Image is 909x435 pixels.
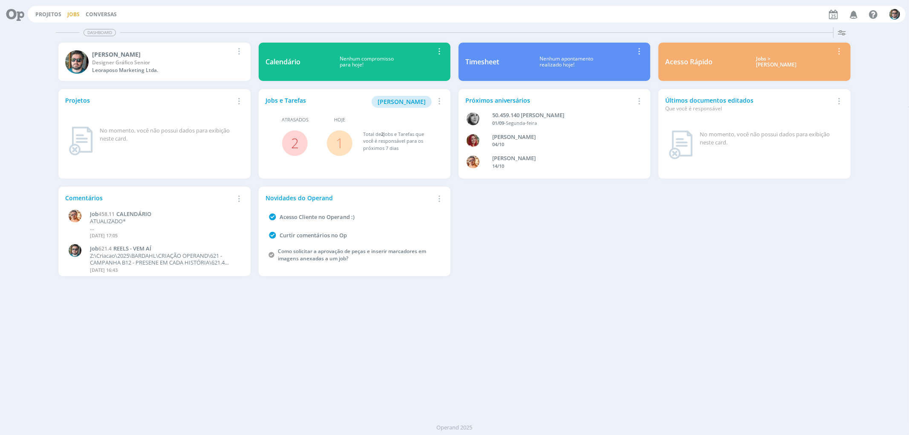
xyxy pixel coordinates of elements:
[363,131,435,152] div: Total de Jobs e Tarefas que você é responsável para os próximos 7 dias
[493,120,505,126] span: 01/09
[65,50,89,74] img: R
[65,193,234,202] div: Comentários
[493,154,630,163] div: VICTOR MIRON COUTO
[65,11,82,18] button: Jobs
[465,57,499,67] div: Timesheet
[265,96,434,108] div: Jobs e Tarefas
[493,163,505,169] span: 14/10
[493,133,630,141] div: GIOVANA DE OLIVEIRA PERSINOTI
[334,116,345,124] span: Hoje
[665,57,713,67] div: Acesso Rápido
[467,134,479,147] img: G
[493,141,505,147] span: 04/10
[493,120,630,127] div: -
[265,57,300,67] div: Calendário
[372,97,432,105] a: [PERSON_NAME]
[665,96,834,112] div: Últimos documentos editados
[378,98,426,106] span: [PERSON_NAME]
[465,96,634,105] div: Próximos aniversários
[90,253,239,266] p: Z:\Criacao\2025\BARDAHL\CRIAÇÃO OPERAND\621 - CAMPANHA B12 - PRESENE EM CADA HISTÓRIA\621.4 REELS...
[278,248,426,262] a: Como solicitar a aprovação de peças e inserir marcadores em imagens anexadas a um job?
[889,9,900,20] img: R
[35,11,61,18] a: Projetos
[90,211,239,218] a: Job458.11CALENDÁRIO
[280,213,355,221] a: Acesso Cliente no Operand :)
[84,29,116,36] span: Dashboard
[280,231,347,239] a: Curtir comentários no Op
[92,66,234,74] div: Leoraposo Marketing Ltda.
[282,116,309,124] span: Atrasados
[467,112,479,125] img: J
[506,120,537,126] span: Segunda-feira
[90,232,118,239] span: [DATE] 17:05
[69,210,81,222] img: V
[67,11,80,18] a: Jobs
[83,11,119,18] button: Conversas
[889,7,900,22] button: R
[98,245,112,252] span: 621.4
[100,127,240,143] div: No momento, você não possui dados para exibição neste card.
[92,50,234,59] div: Rafael
[90,245,239,252] a: Job621.4REELS - VEM AÍ
[669,130,693,159] img: dashboard_not_found.png
[493,111,630,120] div: 50.459.140 JANAÍNA LUNA FERRO
[90,267,118,273] span: [DATE] 16:43
[336,134,343,152] a: 1
[372,96,432,108] button: [PERSON_NAME]
[499,56,634,68] div: Nenhum apontamento realizado hoje!
[86,11,117,18] a: Conversas
[98,210,115,218] span: 458.11
[265,193,434,202] div: Novidades do Operand
[113,245,151,252] span: REELS - VEM AÍ
[116,210,151,218] span: CALENDÁRIO
[381,131,384,137] span: 2
[33,11,64,18] button: Projetos
[65,96,234,105] div: Projetos
[700,130,840,147] div: No momento, você não possui dados para exibição neste card.
[719,56,834,68] div: Jobs > [PERSON_NAME]
[90,218,239,225] p: ATUALIZADO*
[467,156,479,168] img: V
[92,59,234,66] div: Designer Gráfico Senior
[291,134,299,152] a: 2
[69,244,81,257] img: R
[665,105,834,112] div: Que você é responsável
[69,127,93,156] img: dashboard_not_found.png
[58,43,250,81] a: R[PERSON_NAME]Designer Gráfico SeniorLeoraposo Marketing Ltda.
[300,56,434,68] div: Nenhum compromisso para hoje!
[459,43,650,81] a: TimesheetNenhum apontamentorealizado hoje!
